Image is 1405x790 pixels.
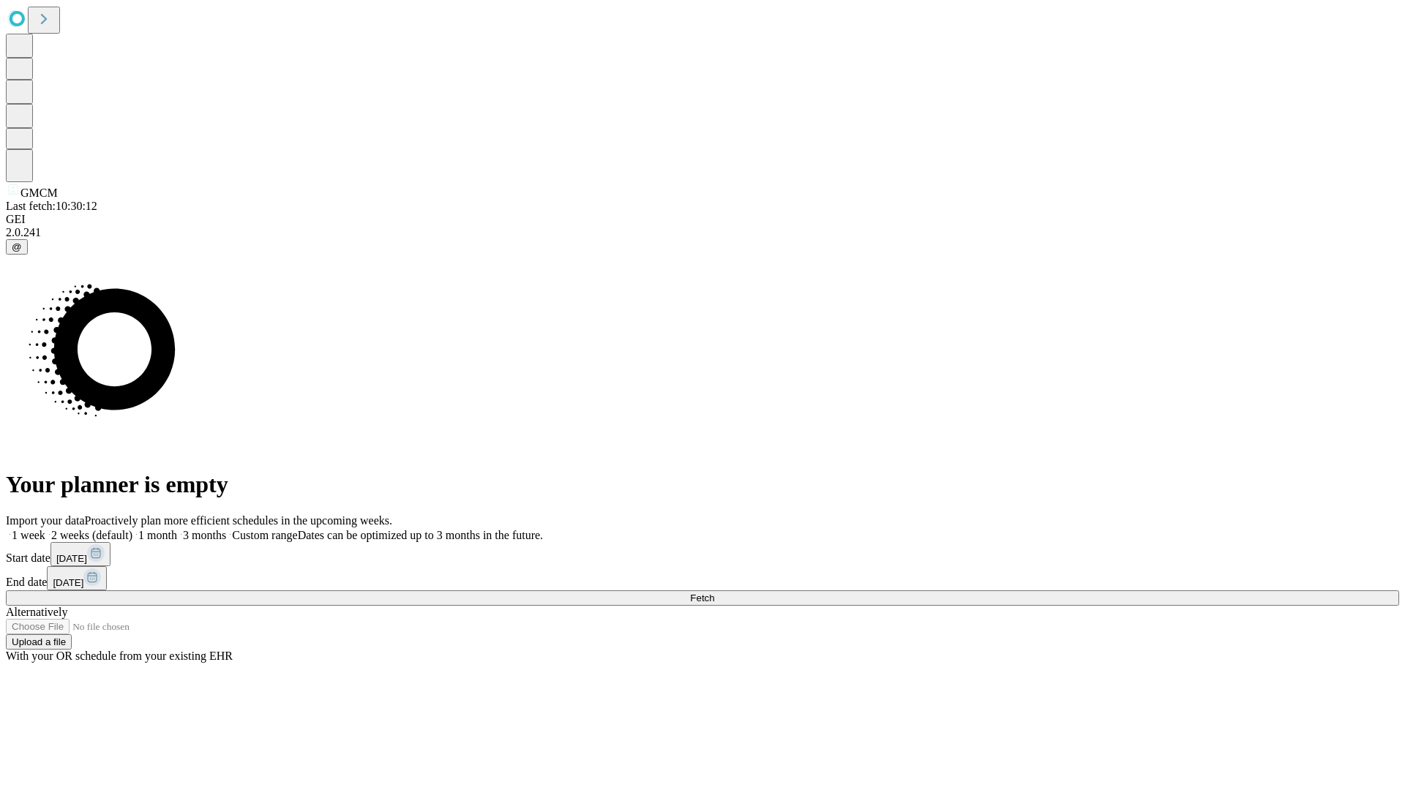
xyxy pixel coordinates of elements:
[56,553,87,564] span: [DATE]
[6,226,1399,239] div: 2.0.241
[6,200,97,212] span: Last fetch: 10:30:12
[85,514,392,527] span: Proactively plan more efficient schedules in the upcoming weeks.
[47,566,107,590] button: [DATE]
[138,529,177,541] span: 1 month
[6,239,28,255] button: @
[298,529,543,541] span: Dates can be optimized up to 3 months in the future.
[6,606,67,618] span: Alternatively
[6,566,1399,590] div: End date
[53,577,83,588] span: [DATE]
[6,213,1399,226] div: GEI
[6,471,1399,498] h1: Your planner is empty
[6,634,72,650] button: Upload a file
[183,529,226,541] span: 3 months
[12,529,45,541] span: 1 week
[6,650,233,662] span: With your OR schedule from your existing EHR
[12,241,22,252] span: @
[6,514,85,527] span: Import your data
[6,590,1399,606] button: Fetch
[690,592,714,603] span: Fetch
[20,187,58,199] span: GMCM
[232,529,297,541] span: Custom range
[50,542,110,566] button: [DATE]
[51,529,132,541] span: 2 weeks (default)
[6,542,1399,566] div: Start date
